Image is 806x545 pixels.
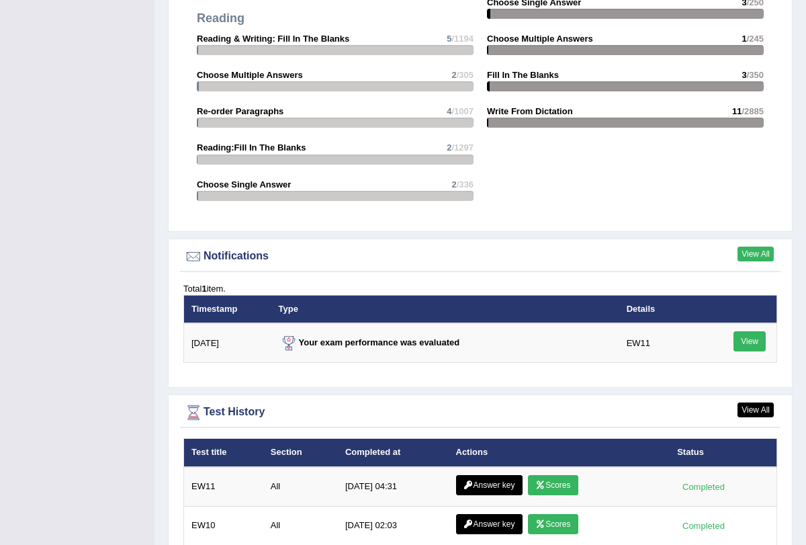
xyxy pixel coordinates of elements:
span: 11 [732,106,742,116]
span: /1007 [451,106,474,116]
td: EW11 [184,467,263,507]
th: Actions [449,439,670,467]
strong: Fill In The Blanks [487,70,559,80]
div: Test History [183,403,777,423]
td: All [263,467,338,507]
td: [DATE] [184,323,271,363]
span: 5 [447,34,451,44]
span: /305 [457,70,474,80]
span: /2885 [742,106,764,116]
th: Type [271,295,619,323]
a: Answer key [456,475,523,495]
td: [DATE] 02:03 [338,506,449,545]
th: Timestamp [184,295,271,323]
td: All [263,506,338,545]
span: 3 [742,70,746,80]
span: 2 [447,142,451,153]
div: Notifications [183,247,777,267]
th: Completed at [338,439,449,467]
a: Scores [528,514,578,534]
a: Answer key [456,514,523,534]
a: Scores [528,475,578,495]
a: View All [737,247,774,261]
strong: Reading:Fill In The Blanks [197,142,306,153]
span: /245 [747,34,764,44]
div: Completed [677,480,729,494]
td: EW10 [184,506,263,545]
span: /1194 [451,34,474,44]
div: Total item. [183,282,777,295]
strong: Choose Multiple Answers [487,34,593,44]
th: Status [670,439,776,467]
span: 1 [742,34,746,44]
span: 4 [447,106,451,116]
strong: Write From Dictation [487,106,573,116]
span: /336 [457,179,474,190]
a: View [733,331,766,351]
span: 2 [451,179,456,190]
strong: Reading [197,11,244,25]
div: Completed [677,519,729,533]
td: EW11 [619,323,697,363]
strong: Re-order Paragraphs [197,106,283,116]
strong: Choose Single Answer [197,179,291,190]
span: /1297 [451,142,474,153]
strong: Reading & Writing: Fill In The Blanks [197,34,349,44]
a: View All [737,403,774,417]
th: Details [619,295,697,323]
th: Test title [184,439,263,467]
span: 2 [451,70,456,80]
th: Section [263,439,338,467]
strong: Choose Multiple Answers [197,70,303,80]
strong: Your exam performance was evaluated [279,337,460,347]
span: /350 [747,70,764,80]
b: 1 [201,284,206,294]
td: [DATE] 04:31 [338,467,449,507]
